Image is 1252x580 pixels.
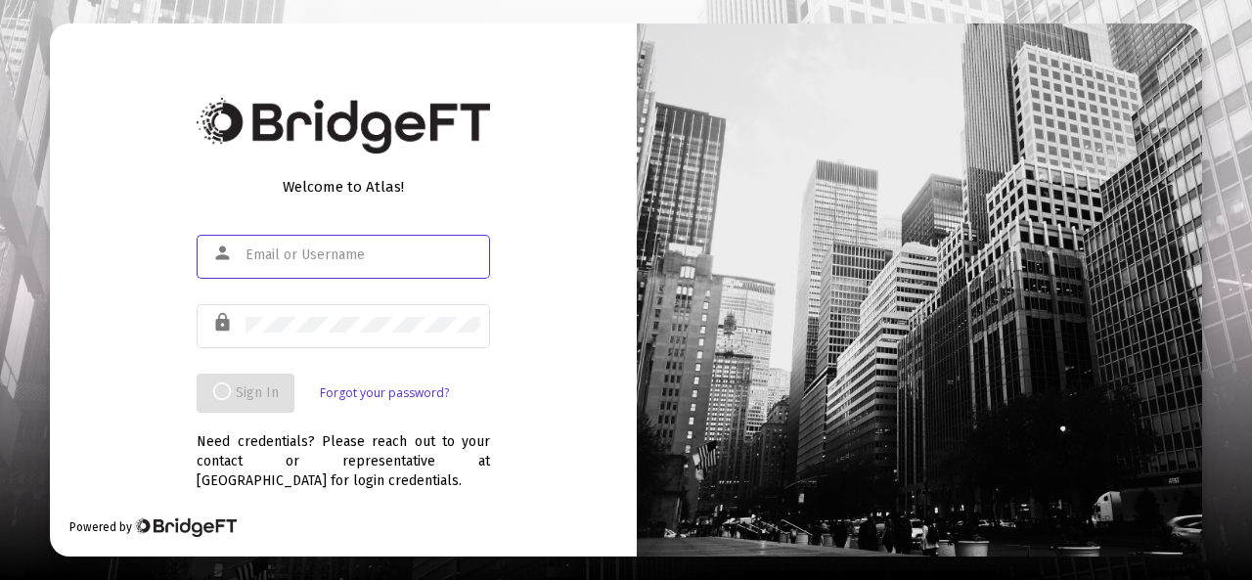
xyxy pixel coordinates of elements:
span: Sign In [212,384,279,401]
img: Bridge Financial Technology Logo [134,517,237,537]
input: Email or Username [246,247,480,263]
button: Sign In [197,374,294,413]
mat-icon: lock [212,311,236,335]
div: Need credentials? Please reach out to your contact or representative at [GEOGRAPHIC_DATA] for log... [197,413,490,491]
div: Powered by [69,517,237,537]
a: Forgot your password? [320,383,449,403]
img: Bridge Financial Technology Logo [197,98,490,154]
div: Welcome to Atlas! [197,177,490,197]
mat-icon: person [212,242,236,265]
